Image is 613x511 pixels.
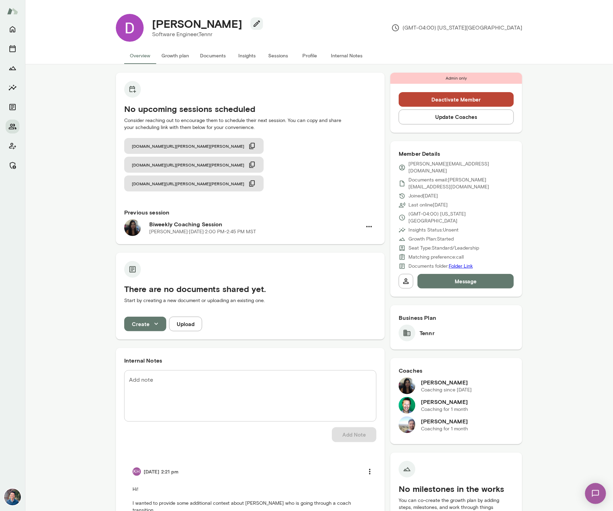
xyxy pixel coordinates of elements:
button: Message [417,274,514,289]
p: [PERSON_NAME] · [DATE] · 2:00 PM-2:45 PM MST [149,228,256,235]
p: Documents folder: [408,263,473,270]
img: Mento [7,5,18,18]
p: Seat Type: Standard/Leadership [408,245,479,252]
p: (GMT-04:00) [US_STATE][GEOGRAPHIC_DATA] [408,211,514,225]
h6: Previous session [124,208,376,217]
p: (GMT-04:00) [US_STATE][GEOGRAPHIC_DATA] [391,24,522,32]
p: Insights Status: Unsent [408,227,459,234]
p: Software Engineer, Tennr [152,30,257,39]
button: [DOMAIN_NAME][URL][PERSON_NAME][PERSON_NAME] [124,138,264,154]
button: Internal Notes [325,47,368,64]
img: Daniel Guillen [116,14,144,42]
img: Brian Lawrence [399,397,415,414]
p: Growth Plan: Started [408,236,454,243]
img: Chiao Dyi [399,378,415,394]
button: Insights [231,47,263,64]
h6: Member Details [399,149,514,158]
p: Coaching for 1 month [421,406,468,413]
p: Coaching since [DATE] [421,387,472,394]
h6: Business Plan [399,314,514,322]
h6: [PERSON_NAME] [421,378,472,387]
h6: [PERSON_NAME] [421,398,468,406]
p: Joined [DATE] [408,193,438,200]
img: Vipin Hegde [399,416,415,433]
button: Manage [6,159,19,172]
button: Profile [294,47,325,64]
button: Client app [6,139,19,153]
div: Admin only [390,73,522,84]
h6: Biweekly Coaching Session [149,220,362,228]
p: [PERSON_NAME][EMAIL_ADDRESS][DOMAIN_NAME] [408,161,514,175]
h6: [DATE] 2:21 pm [144,468,178,475]
h6: Coaches [399,366,514,375]
button: Documents [194,47,231,64]
p: Consider reaching out to encourage them to schedule their next session. You can copy and share yo... [124,117,376,131]
img: Alex Yu [4,489,21,505]
button: Growth Plan [6,61,19,75]
button: Overview [124,47,156,64]
button: Create [124,317,166,331]
h6: Internal Notes [124,356,376,365]
h6: Tennr [420,329,435,337]
button: Documents [6,100,19,114]
h5: There are no documents shared yet. [124,283,376,294]
button: Sessions [263,47,294,64]
h4: [PERSON_NAME] [152,17,242,30]
button: Sessions [6,42,19,56]
h6: [PERSON_NAME] [421,417,468,425]
h5: No upcoming sessions scheduled [124,103,376,114]
button: Deactivate Member [399,92,514,107]
button: Update Coaches [399,109,514,124]
p: Documents email: [PERSON_NAME][EMAIL_ADDRESS][DOMAIN_NAME] [408,177,514,190]
button: [DOMAIN_NAME][URL][PERSON_NAME][PERSON_NAME] [124,157,264,173]
button: Growth plan [156,47,194,64]
p: Coaching for 1 month [421,425,468,432]
button: Upload [169,317,202,331]
span: [DOMAIN_NAME][URL][PERSON_NAME][PERSON_NAME] [132,181,244,186]
p: Start by creating a new document or uploading an existing one. [124,297,376,304]
h5: No milestones in the works [399,483,514,494]
p: Last online [DATE] [408,202,448,209]
div: KH [133,468,141,476]
button: Insights [6,81,19,95]
button: Home [6,22,19,36]
span: [DOMAIN_NAME][URL][PERSON_NAME][PERSON_NAME] [132,143,244,149]
p: Matching preference: call [408,254,464,261]
button: more [363,464,377,479]
a: Folder Link [449,263,473,269]
button: Members [6,120,19,133]
button: [DOMAIN_NAME][URL][PERSON_NAME][PERSON_NAME] [124,176,264,192]
span: [DOMAIN_NAME][URL][PERSON_NAME][PERSON_NAME] [132,162,244,168]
